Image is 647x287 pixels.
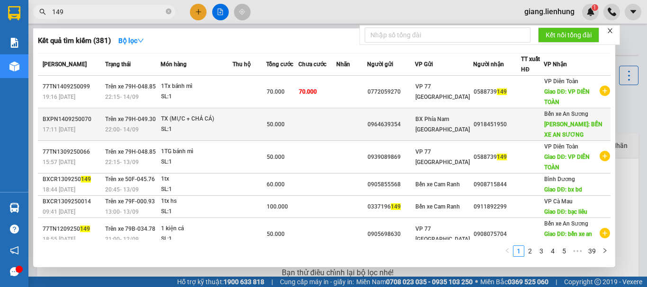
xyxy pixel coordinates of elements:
span: right [602,248,608,253]
span: search [39,9,46,15]
span: VP Gửi [415,61,433,68]
span: 149 [391,203,401,210]
span: Bình Dương [544,176,575,183]
span: Trên xe 79H-048.85 [105,148,156,155]
li: Previous Page [502,245,513,257]
span: Trên xe 79H-049.30 [105,116,156,122]
span: 15:57 [DATE] [43,159,75,165]
span: 70.000 [267,88,285,95]
span: VP 77 [GEOGRAPHIC_DATA] [415,148,470,165]
div: 0964639354 [368,120,414,130]
li: Next Page [599,245,611,257]
span: 19:16 [DATE] [43,94,75,100]
div: BXCR1309250 [43,174,102,184]
span: 60.000 [267,181,285,188]
div: BXCR1309250014 [43,197,102,207]
span: VP Diên Toàn [544,78,578,85]
span: plus-circle [600,151,610,161]
div: 0939089869 [368,152,414,162]
a: 39 [585,246,599,256]
div: 0918451950 [474,120,521,130]
img: logo-vxr [8,6,20,20]
span: message [10,267,19,276]
div: SL: 1 [161,207,232,217]
div: 1 kiện cá [161,224,232,234]
button: Bộ lọcdown [111,33,152,48]
div: 0911892299 [474,202,521,212]
span: Giao DĐ: VP DIÊN TOÀN [544,88,590,105]
span: 149 [497,88,507,95]
span: Trên xe 79H-048.85 [105,83,156,90]
span: 50.000 [267,231,285,237]
span: Nhãn [336,61,350,68]
div: 0588739 [474,152,521,162]
div: 77TN1409250099 [43,82,102,92]
span: 149 [81,176,91,183]
span: 149 [497,154,507,160]
span: Giao DĐ: bx bd [544,186,582,193]
span: Tổng cước [266,61,293,68]
div: SL: 1 [161,234,232,244]
span: [PERSON_NAME]: BẾN XE AN SƯƠNG [544,121,602,138]
span: down [137,37,144,44]
button: right [599,245,611,257]
div: SL: 1 [161,157,232,167]
span: Trên xe 79B-034.78 [105,226,155,232]
div: 0772059270 [368,87,414,97]
div: 0337196 [368,202,414,212]
input: Nhập số tổng đài [365,27,530,43]
div: 1Tx bánh mì [161,81,232,92]
a: 2 [525,246,535,256]
h3: Kết quả tìm kiếm ( 381 ) [38,36,111,46]
span: VP Diên Toàn [544,143,578,150]
span: VP 77 [GEOGRAPHIC_DATA] [415,226,470,243]
div: 1tx [161,174,232,184]
img: warehouse-icon [9,203,19,213]
span: BX Phía Nam [GEOGRAPHIC_DATA] [415,116,470,133]
span: Chưa cước [298,61,326,68]
div: SL: 1 [161,124,232,135]
span: 22:00 - 14/09 [105,126,139,133]
li: 39 [585,245,599,257]
span: 20:45 - 13/09 [105,186,139,193]
span: plus-circle [600,86,610,96]
span: Người nhận [473,61,504,68]
li: 3 [536,245,547,257]
span: 18:55 [DATE] [43,236,75,243]
div: 0905698630 [368,229,414,239]
span: Bến xe An Sương [544,111,588,117]
span: 149 [80,226,90,232]
li: Next 5 Pages [570,245,585,257]
span: Thu hộ [233,61,251,68]
span: 70.000 [299,88,317,95]
span: 09:41 [DATE] [43,209,75,215]
button: Kết nối tổng đài [538,27,599,43]
span: 50.000 [267,154,285,160]
div: BXPN1409250070 [43,114,102,124]
a: 3 [536,246,547,256]
div: 0908075704 [474,229,521,239]
span: [PERSON_NAME] [43,61,87,68]
span: Người gửi [367,61,393,68]
li: 2 [524,245,536,257]
span: Bến xe Cam Ranh [415,181,460,188]
button: left [502,245,513,257]
a: 1 [513,246,524,256]
span: VP Cà Mau [544,198,573,205]
span: Giao DĐ: VP DIÊN TOÀN [544,154,590,171]
span: Trạng thái [105,61,131,68]
span: 21:00 - 12/09 [105,236,139,243]
span: close [607,27,613,34]
span: close-circle [166,8,171,17]
div: 1TG bánh mì [161,147,232,157]
span: VP Nhận [544,61,567,68]
div: TX (MỰC + CHẢ CÁ) [161,114,232,124]
span: left [504,248,510,253]
span: Bến xe Cam Ranh [415,203,460,210]
input: Tìm tên, số ĐT hoặc mã đơn [52,7,164,17]
span: 22:15 - 14/09 [105,94,139,100]
span: 100.000 [267,203,288,210]
span: 18:44 [DATE] [43,186,75,193]
a: 4 [548,246,558,256]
